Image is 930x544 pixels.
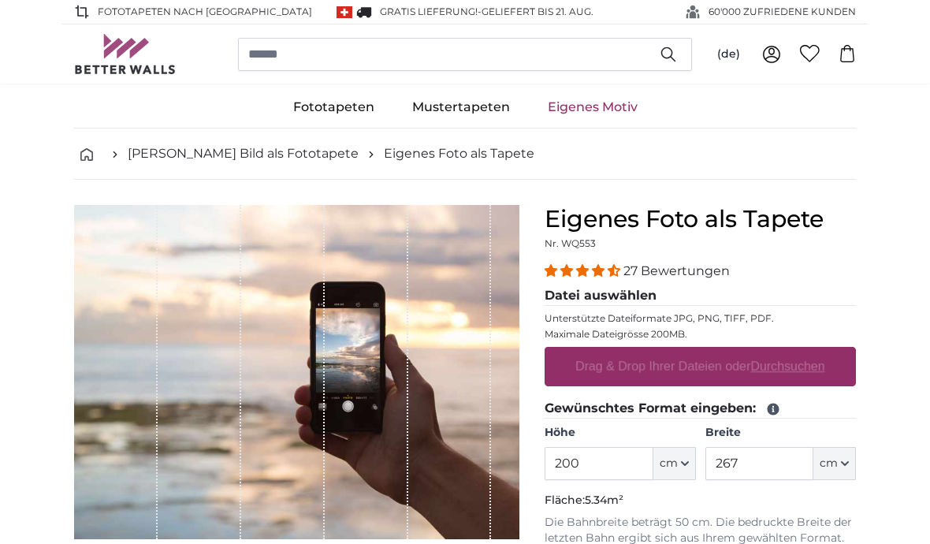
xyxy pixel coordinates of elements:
[482,6,593,17] span: Geliefert bis 21. Aug.
[545,328,856,341] p: Maximale Dateigrösse 200MB.
[274,87,393,128] a: Fototapeten
[128,144,359,163] a: [PERSON_NAME] Bild als Fototapete
[585,493,623,507] span: 5.34m²
[653,447,696,480] button: cm
[545,237,596,249] span: Nr. WQ553
[74,34,177,74] img: Betterwalls
[705,40,753,69] button: (de)
[545,425,695,441] label: Höhe
[337,6,352,18] img: Schweiz
[545,493,856,509] p: Fläche:
[478,6,593,17] span: -
[380,6,478,17] span: GRATIS Lieferung!
[529,87,657,128] a: Eigenes Motiv
[820,456,838,471] span: cm
[705,425,856,441] label: Breite
[545,263,623,278] span: 4.41 stars
[623,263,730,278] span: 27 Bewertungen
[384,144,534,163] a: Eigenes Foto als Tapete
[74,129,856,180] nav: breadcrumbs
[813,447,856,480] button: cm
[545,399,856,419] legend: Gewünschtes Format eingeben:
[98,5,312,19] span: Fototapeten nach [GEOGRAPHIC_DATA]
[393,87,529,128] a: Mustertapeten
[660,456,678,471] span: cm
[545,312,856,325] p: Unterstützte Dateiformate JPG, PNG, TIFF, PDF.
[545,205,856,233] h1: Eigenes Foto als Tapete
[545,286,856,306] legend: Datei auswählen
[709,5,856,19] span: 60'000 ZUFRIEDENE KUNDEN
